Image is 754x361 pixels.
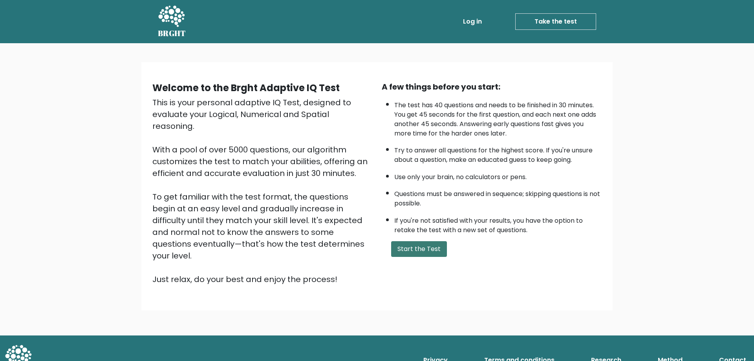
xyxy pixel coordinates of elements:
[152,81,340,94] b: Welcome to the Brght Adaptive IQ Test
[394,185,602,208] li: Questions must be answered in sequence; skipping questions is not possible.
[152,97,372,285] div: This is your personal adaptive IQ Test, designed to evaluate your Logical, Numerical and Spatial ...
[394,142,602,165] li: Try to answer all questions for the highest score. If you're unsure about a question, make an edu...
[394,212,602,235] li: If you're not satisfied with your results, you have the option to retake the test with a new set ...
[460,14,485,29] a: Log in
[394,97,602,138] li: The test has 40 questions and needs to be finished in 30 minutes. You get 45 seconds for the firs...
[515,13,596,30] a: Take the test
[391,241,447,257] button: Start the Test
[158,3,186,40] a: BRGHT
[158,29,186,38] h5: BRGHT
[394,169,602,182] li: Use only your brain, no calculators or pens.
[382,81,602,93] div: A few things before you start:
